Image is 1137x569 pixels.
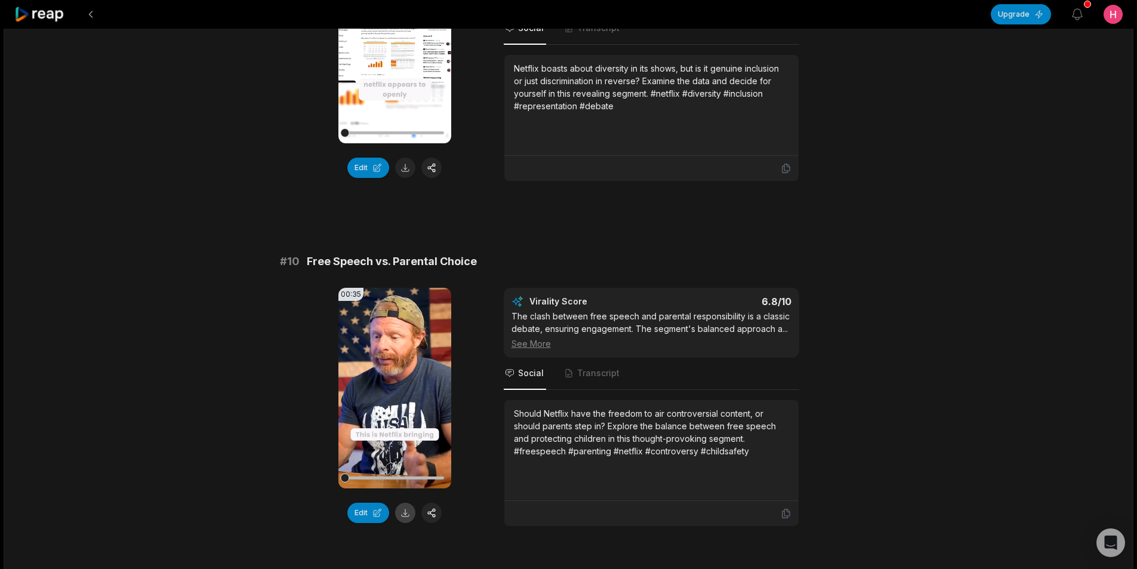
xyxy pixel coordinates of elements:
nav: Tabs [504,358,799,390]
div: The clash between free speech and parental responsibility is a classic debate, ensuring engagemen... [512,310,791,350]
div: Open Intercom Messenger [1096,528,1125,557]
span: Free Speech vs. Parental Choice [307,253,477,270]
span: Transcript [577,367,620,379]
div: Virality Score [529,296,658,307]
div: 6.8 /10 [663,296,791,307]
button: Upgrade [991,4,1051,24]
span: Social [518,367,544,379]
nav: Tabs [504,13,799,45]
div: See More [512,337,791,350]
div: Netflix boasts about diversity in its shows, but is it genuine inclusion or just discrimination i... [514,62,789,112]
div: Should Netflix have the freedom to air controversial content, or should parents step in? Explore ... [514,407,789,457]
button: Edit [347,158,389,178]
video: Your browser does not support mp4 format. [338,288,451,488]
span: # 10 [280,253,300,270]
button: Edit [347,503,389,523]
